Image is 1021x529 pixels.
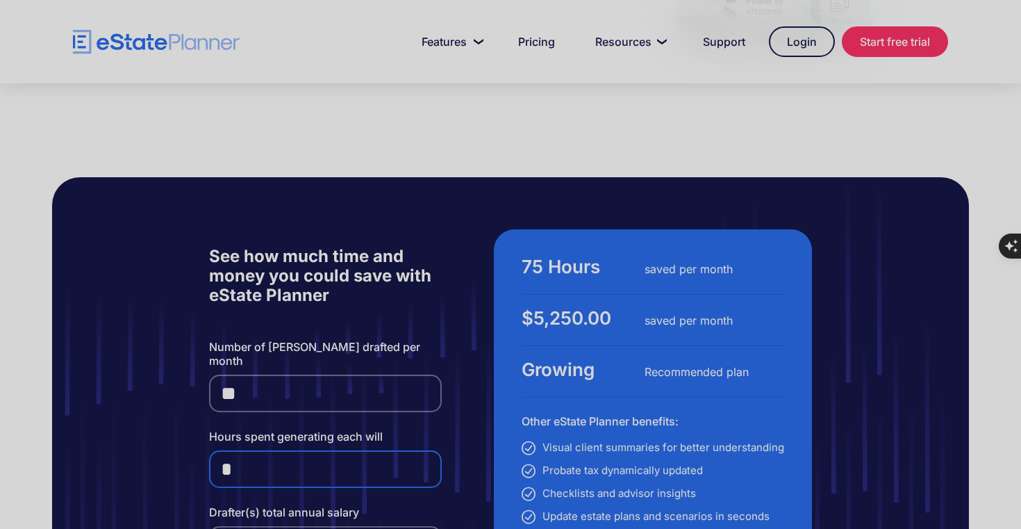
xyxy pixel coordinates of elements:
li: Update estate plans and scenarios in seconds [522,507,784,526]
div: 75 Hours [522,257,645,277]
a: Features [405,28,495,56]
div: Recommended plan [645,362,768,382]
a: Pricing [501,28,572,56]
a: Resources [579,28,679,56]
li: Visual client summaries for better understanding [522,438,784,457]
div: Growing [522,360,645,380]
li: Probate tax dynamically updated [522,461,784,480]
div: saved per month [645,259,768,279]
label: Hours spent generating each will [209,430,442,443]
div: $5,250.00 [522,309,645,328]
h6: Other eState Planner benefits: [522,412,784,431]
a: Support [686,28,762,56]
label: Drafter(s) total annual salary [209,505,442,519]
h5: See how much time and money you could save with eState Planner [209,247,442,305]
label: Number of [PERSON_NAME] drafted per month [209,340,442,368]
li: Checklists and advisor insights [522,484,784,503]
div: saved per month [645,311,768,330]
a: Start free trial [842,26,948,57]
a: home [73,30,240,54]
a: Login [769,26,835,57]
